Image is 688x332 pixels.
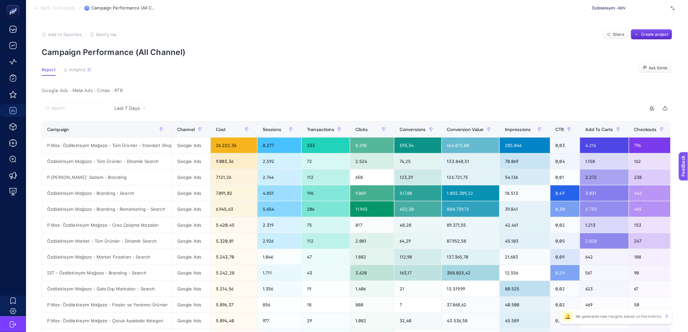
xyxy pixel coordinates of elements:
div: Google Ads [172,313,210,328]
div: 74,25 [394,153,442,169]
span: Ask Genie [649,65,668,71]
div: IST - Özdilekteyim Mağaza - Branding - Search [42,265,172,281]
div: 89.371,55 [442,217,499,233]
div: 0,04 [550,153,580,169]
div: 80.525 [500,281,550,297]
p: Campaign Performance (All Channel) [42,47,672,57]
div: 5.096,37 [211,297,257,312]
div: 880 [350,297,394,312]
div: Özdilekteyim Mağaza - Gıda Dışı Markaları - Search [42,281,172,297]
div: Google Ads - Meta Ads - Criteo - RTB [36,86,676,95]
span: Report [42,67,56,73]
div: 2.828 [580,233,629,249]
div: 0,49 [550,185,580,201]
div: 2.926 [258,233,301,249]
div: 11.945 [350,201,394,217]
span: Channel [177,127,195,132]
div: 87.952,58 [442,233,499,249]
div: Google Ads [172,281,210,297]
div: 796 [629,138,672,153]
div: 1.882 [350,249,394,265]
div: 0,02 [550,297,580,312]
div: P.Max: Özdilekteyim Mağaza - Çocuk Ayakkabı Kategori [42,313,172,328]
div: 0,09 [550,249,580,265]
span: Clicks [355,127,368,132]
div: 2.081 [350,233,394,249]
span: Conversions [400,127,426,132]
div: 133.848,51 [442,153,499,169]
div: P.Max: Özdilekteyim Mağaza - Tüm Ürünler - Standart Shopping [42,138,172,153]
div: 75 [302,217,350,233]
div: P.Max: Özdilekteyim Mağaza - Fissler ve Yardımcı Ürünler [42,297,172,312]
div: 108 [629,249,672,265]
span: Transactions [307,127,334,132]
div: 37.868,62 [442,297,499,312]
div: 593,34 [394,138,442,153]
div: 1.046 [258,249,301,265]
div: Google Ads [172,138,210,153]
div: 48,28 [394,217,442,233]
div: 5.654 [258,201,301,217]
span: Back To Analysis [41,6,75,11]
div: 3.620 [350,265,394,281]
div: 72 [302,153,350,169]
div: 5.420,45 [211,217,257,233]
div: Özdilekteyim Market - Tüm Ürünler - Dinamik Search [42,233,172,249]
div: 5.320,01 [211,233,257,249]
div: 21 [394,281,442,297]
div: 8.298 [350,138,394,153]
div: 7.121,26 [211,169,257,185]
div: 4.851 [258,185,301,201]
div: 26.222,36 [211,138,257,153]
div: 0,03 [550,138,580,153]
div: 247 [629,233,672,249]
div: 0,01 [550,169,580,185]
div: 45.103 [500,233,550,249]
div: 658 [350,169,394,185]
div: 1.082 [350,313,394,328]
div: Google Ads [172,169,210,185]
span: Last 7 Days [114,105,140,112]
div: 64,29 [394,233,442,249]
div: 123,29 [394,169,442,185]
div: 2.272 [580,169,629,185]
div: Google Ads [172,297,210,312]
div: 856 [258,297,301,312]
div: Google Ads [172,201,210,217]
div: 32,40 [394,313,442,328]
div: P.[PERSON_NAME]: Sadem - Branding [42,169,172,185]
div: 442 [629,185,672,201]
div: 39.841 [500,201,550,217]
span: Create project [641,32,668,37]
div: Google Ads [172,217,210,233]
div: 9.003,36 [211,153,257,169]
div: 196 [302,185,350,201]
div: Google Ads [172,233,210,249]
button: Share [603,29,628,40]
div: Google Ads [172,185,210,201]
div: 1.213 [580,217,629,233]
div: 8.277 [258,138,301,153]
div: 40.500 [500,297,550,312]
div: 18 [302,297,350,312]
div: 623 [580,281,629,297]
div: 469 [580,297,629,312]
div: 47 [302,249,350,265]
div: 465 [629,201,672,217]
div: 126.721,75 [442,169,499,185]
div: 0,02 [550,217,580,233]
div: 70.069 [500,153,550,169]
div: 50 [629,297,672,312]
div: 1.158 [580,153,629,169]
div: 4.216 [580,138,629,153]
div: 880.739,72 [442,201,499,217]
div: 817 [350,217,394,233]
div: 0,05 [550,233,580,249]
div: 2.744 [258,169,301,185]
div: 67 [629,281,672,297]
div: 1.406 [350,281,394,297]
div: 0,02 [550,313,580,328]
div: 642 [580,249,629,265]
span: Impressions [505,127,531,132]
div: 7 [87,67,92,73]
